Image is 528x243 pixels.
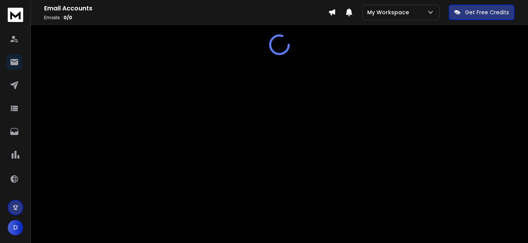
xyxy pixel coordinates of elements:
h1: Email Accounts [44,4,328,13]
span: 0 / 0 [63,14,72,21]
button: D [8,220,23,235]
img: logo [8,8,23,22]
p: Emails : [44,15,328,21]
p: Get Free Credits [465,8,509,16]
button: Get Free Credits [449,5,514,20]
p: My Workspace [367,8,412,16]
